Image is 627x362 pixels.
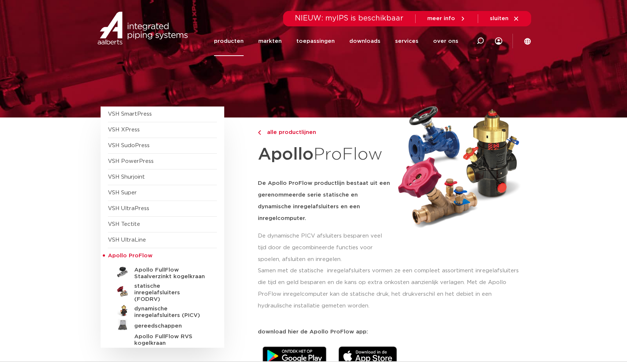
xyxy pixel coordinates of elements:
a: VSH Super [108,190,137,195]
span: NIEUW: myIPS is beschikbaar [295,15,403,22]
a: sluiten [490,15,519,22]
h1: ProFlow [258,141,390,169]
p: Samen met de statische inregelafsluiters vormen ze een compleet assortiment inregelafsluiters die... [258,265,527,312]
a: Apollo FullFlow Staalverzinkt kogelkraan [108,264,217,280]
a: toepassingen [296,26,335,56]
h5: gereedschappen [134,323,207,329]
p: De dynamische PICV afsluiters besparen veel tijd door de gecombineerde functies voor spoelen, afs... [258,230,390,265]
span: meer info [427,16,455,21]
a: markten [258,26,282,56]
a: VSH SudoPress [108,143,150,148]
p: download hier de Apollo ProFlow app: [258,329,527,335]
a: VSH UltraLine [108,237,146,243]
a: over ons [433,26,458,56]
a: Apollo FullFlow RVS kogelkraan [108,331,217,347]
h5: Apollo FullFlow RVS kogelkraan [134,333,207,347]
a: statische inregelafsluiters (FODRV) [108,280,217,303]
h5: statische inregelafsluiters (FODRV) [134,283,207,303]
nav: Menu [214,26,458,56]
strong: Apollo [258,146,313,163]
a: VSH Shurjoint [108,174,145,180]
a: dynamische inregelafsluiters (PICV) [108,303,217,319]
span: sluiten [490,16,508,21]
a: VSH Tectite [108,221,140,227]
a: services [395,26,418,56]
span: Apollo ProFlow [108,253,153,258]
div: my IPS [495,26,502,56]
a: VSH PowerPress [108,158,154,164]
a: meer info [427,15,466,22]
h5: dynamische inregelafsluiters (PICV) [134,306,207,319]
img: chevron-right.svg [258,130,261,135]
a: VSH XPress [108,127,140,133]
a: alle productlijnen [258,128,390,137]
a: VSH SmartPress [108,111,152,117]
h5: De Apollo ProFlow productlijn bestaat uit een gerenommeerde serie statische en dynamische inregel... [258,178,390,224]
a: gereedschappen [108,319,217,331]
a: downloads [349,26,380,56]
h5: Apollo FullFlow Staalverzinkt kogelkraan [134,267,207,280]
a: producten [214,26,244,56]
span: alle productlijnen [263,130,316,135]
a: VSH UltraPress [108,206,149,211]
